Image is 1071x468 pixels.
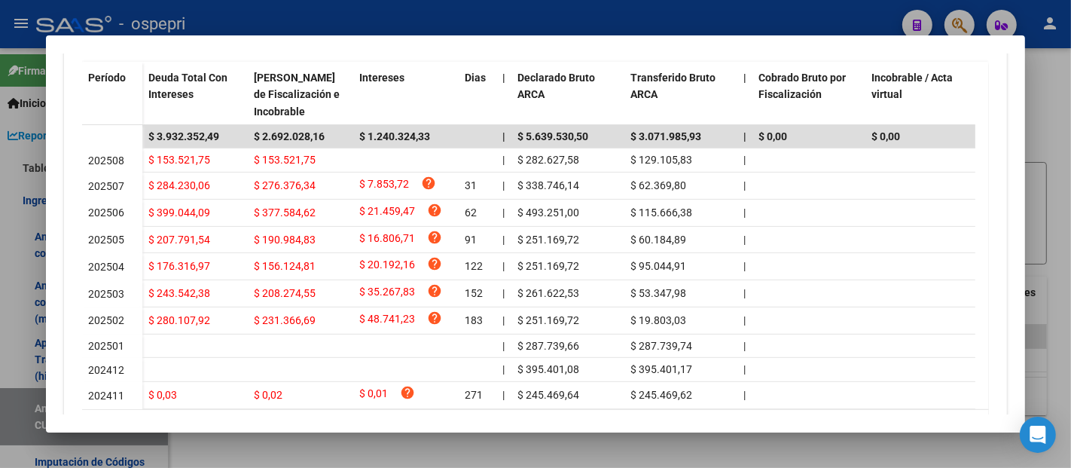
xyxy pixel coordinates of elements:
span: 202501 [88,340,124,352]
span: 91 [465,234,477,246]
span: $ 377.584,62 [254,206,316,219]
span: $ 3.932.352,49 [148,130,219,142]
span: $ 16.806,71 [359,230,415,250]
span: | [743,389,746,401]
span: $ 261.622,53 [517,287,579,299]
span: $ 35.267,83 [359,283,415,304]
span: $ 7.853,72 [359,176,409,196]
span: | [743,154,746,166]
span: $ 95.044,91 [630,260,686,272]
span: | [502,206,505,219]
span: | [502,154,505,166]
span: Deuda Total Con Intereses [148,72,227,101]
span: $ 276.376,34 [254,179,316,191]
span: 122 [465,260,483,272]
span: 62 [465,206,477,219]
span: | [502,363,505,375]
span: $ 60.184,89 [630,234,686,246]
span: | [743,260,746,272]
span: Dias [465,72,486,84]
datatable-header-cell: Intereses [353,62,459,128]
span: | [502,287,505,299]
span: $ 395.401,08 [517,363,579,375]
datatable-header-cell: Dias [459,62,496,128]
span: [PERSON_NAME] de Fiscalización e Incobrable [254,72,340,118]
span: | [743,72,746,84]
span: $ 20.192,16 [359,256,415,277]
span: $ 207.791,54 [148,234,210,246]
span: | [502,314,505,326]
i: help [400,385,415,400]
span: 202507 [88,180,124,192]
span: | [502,179,505,191]
span: $ 251.169,72 [517,234,579,246]
span: $ 251.169,72 [517,260,579,272]
span: $ 0,00 [871,130,900,142]
datatable-header-cell: Transferido Bruto ARCA [624,62,737,128]
datatable-header-cell: Incobrable / Acta virtual [865,62,978,128]
span: | [743,363,746,375]
span: $ 176.316,97 [148,260,210,272]
span: Declarado Bruto ARCA [517,72,595,101]
span: $ 338.746,14 [517,179,579,191]
span: 202503 [88,288,124,300]
span: 202505 [88,234,124,246]
span: Transferido Bruto ARCA [630,72,716,101]
span: $ 0,03 [148,389,177,401]
span: | [502,340,505,352]
span: | [502,234,505,246]
span: $ 5.639.530,50 [517,130,588,142]
span: $ 493.251,00 [517,206,579,219]
span: | [743,340,746,352]
span: $ 53.347,98 [630,287,686,299]
span: $ 282.627,58 [517,154,579,166]
span: 202508 [88,154,124,167]
span: | [502,72,505,84]
span: $ 287.739,74 [630,340,692,352]
datatable-header-cell: Cobrado Bruto por Fiscalización [752,62,865,128]
span: | [743,234,746,246]
span: $ 115.666,38 [630,206,692,219]
span: Cobrado Bruto por Fiscalización [758,72,846,101]
datatable-header-cell: Declarado Bruto ARCA [511,62,624,128]
span: $ 129.105,83 [630,154,692,166]
span: Intereses [359,72,404,84]
span: 152 [465,287,483,299]
span: | [502,389,505,401]
i: help [427,230,442,245]
span: $ 245.469,64 [517,389,579,401]
span: 202412 [88,364,124,376]
span: 183 [465,314,483,326]
span: | [502,130,505,142]
i: help [421,176,436,191]
div: Open Intercom Messenger [1020,417,1056,453]
span: $ 0,02 [254,389,282,401]
span: $ 208.274,55 [254,287,316,299]
span: $ 153.521,75 [148,154,210,166]
i: help [427,310,442,326]
span: $ 0,00 [758,130,787,142]
span: $ 287.739,66 [517,340,579,352]
datatable-header-cell: | [737,62,752,128]
span: $ 21.459,47 [359,203,415,223]
datatable-header-cell: Período [82,62,142,125]
span: $ 0,01 [359,385,388,405]
span: $ 231.366,69 [254,314,316,326]
i: help [427,203,442,218]
span: 202504 [88,261,124,273]
span: $ 1.240.324,33 [359,130,430,142]
span: | [502,260,505,272]
datatable-header-cell: Deuda Bruta Neto de Fiscalización e Incobrable [248,62,353,128]
span: | [743,314,746,326]
span: | [743,130,746,142]
span: $ 2.692.028,16 [254,130,325,142]
span: | [743,179,746,191]
span: $ 48.741,23 [359,310,415,331]
span: $ 399.044,09 [148,206,210,219]
span: $ 280.107,92 [148,314,210,326]
span: $ 19.803,03 [630,314,686,326]
span: $ 153.521,75 [254,154,316,166]
span: $ 395.401,17 [630,363,692,375]
span: | [743,287,746,299]
span: 202506 [88,206,124,219]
